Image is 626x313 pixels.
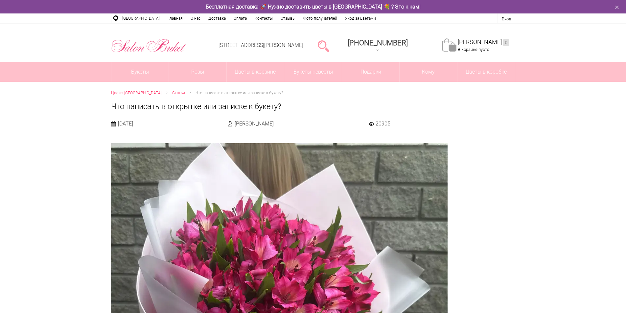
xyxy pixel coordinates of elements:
a: [STREET_ADDRESS][PERSON_NAME] [219,42,303,48]
a: Букеты невесты [284,62,342,82]
span: Статьи [172,91,185,95]
a: [GEOGRAPHIC_DATA] [118,13,164,23]
span: [DATE] [118,120,133,127]
span: Цветы [GEOGRAPHIC_DATA] [111,91,162,95]
span: Что написать в открытке или записке к букету? [196,91,283,95]
a: Контакты [251,13,277,23]
a: Букеты [111,62,169,82]
a: Цветы в коробке [457,62,515,82]
a: Вход [502,16,511,21]
a: Отзывы [277,13,299,23]
a: Подарки [342,62,400,82]
a: Статьи [172,90,185,97]
a: Главная [164,13,187,23]
a: Розы [169,62,226,82]
a: Уход за цветами [341,13,380,23]
span: [PHONE_NUMBER] [348,39,408,47]
span: В корзине пусто [458,47,489,52]
a: Оплата [230,13,251,23]
div: Бесплатная доставка 🚀 Нужно доставить цветы в [GEOGRAPHIC_DATA] 💐 ? Это к нам! [106,3,520,10]
a: Цветы [GEOGRAPHIC_DATA] [111,90,162,97]
img: Цветы Нижний Новгород [111,37,186,54]
a: О нас [187,13,204,23]
h1: Что написать в открытке или записке к букету? [111,101,515,112]
a: [PERSON_NAME] [458,38,509,46]
ins: 0 [503,39,509,46]
a: Цветы в корзине [227,62,284,82]
span: 20905 [376,120,390,127]
span: [PERSON_NAME] [235,120,274,127]
span: Кому [400,62,457,82]
a: Фото получателей [299,13,341,23]
a: [PHONE_NUMBER] [344,36,412,55]
a: Доставка [204,13,230,23]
